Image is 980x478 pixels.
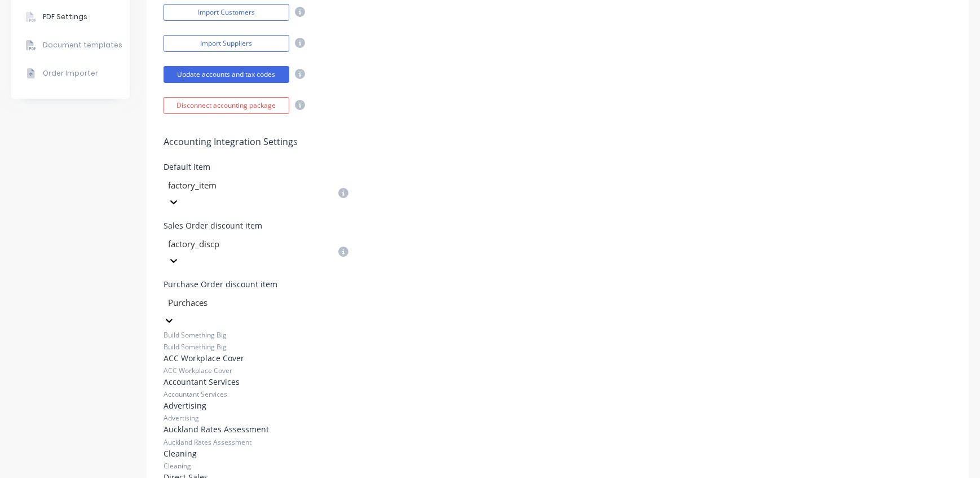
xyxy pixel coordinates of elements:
span: Build Something Big [164,330,333,340]
button: Import Customers [164,4,289,21]
div: Order Importer [43,68,98,78]
span: Cleaning [164,461,333,471]
span: Advertising [164,413,333,423]
div: Document templates [43,40,122,50]
div: Purchase Order discount item [164,280,348,288]
span: Accountant Services [164,389,333,400]
button: PDF Settings [11,3,130,31]
div: Accountant Services [164,376,333,400]
button: Order Importer [11,59,130,87]
h5: Accounting Integration Settings [164,137,952,147]
div: Advertising [164,400,333,423]
button: Disconnect accounting package [164,97,289,114]
div: Default item [164,163,348,171]
div: ACC Workplace Cover [164,352,333,376]
button: Update accounts and tax codes [164,66,289,83]
span: Build Something Big [164,342,333,352]
span: ACC Workplace Cover [164,366,333,376]
button: Document templates [11,31,130,59]
div: Cleaning [164,448,333,471]
div: Auckland Rates Assessment [164,423,333,447]
button: Import Suppliers [164,35,289,52]
div: Sales Order discount item [164,222,348,230]
span: Auckland Rates Assessment [164,437,333,448]
div: PDF Settings [43,12,87,22]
